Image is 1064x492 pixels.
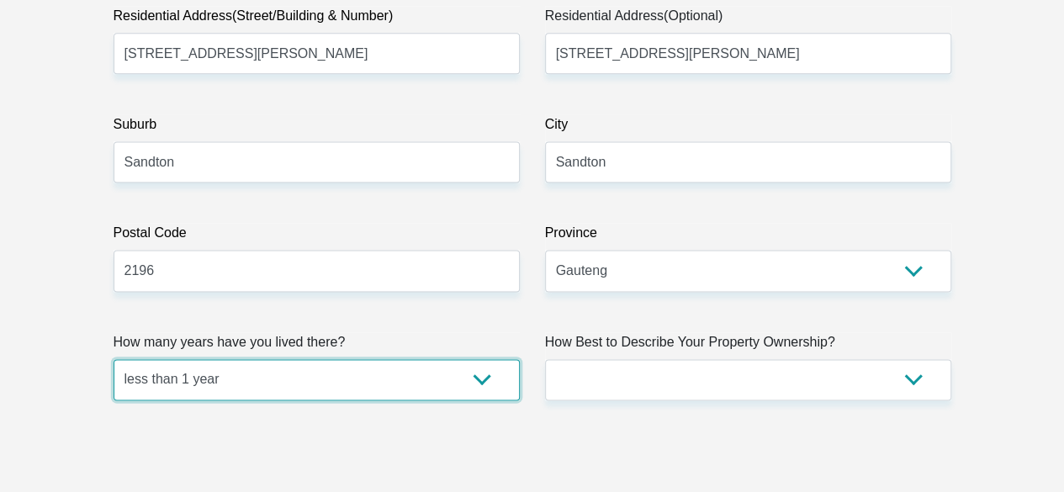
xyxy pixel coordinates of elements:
[114,33,520,74] input: Valid residential address
[545,223,951,250] label: Province
[114,223,520,250] label: Postal Code
[545,359,951,400] select: Please select a value
[545,33,951,74] input: Address line 2 (Optional)
[114,141,520,183] input: Suburb
[114,250,520,291] input: Postal Code
[545,332,951,359] label: How Best to Describe Your Property Ownership?
[114,359,520,400] select: Please select a value
[545,250,951,291] select: Please Select a Province
[114,332,520,359] label: How many years have you lived there?
[545,6,951,33] label: Residential Address(Optional)
[114,6,520,33] label: Residential Address(Street/Building & Number)
[545,114,951,141] label: City
[545,141,951,183] input: City
[114,114,520,141] label: Suburb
